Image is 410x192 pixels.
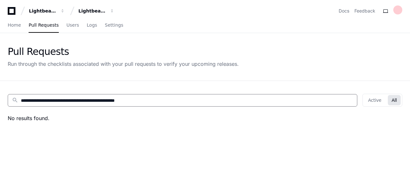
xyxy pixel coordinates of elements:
div: Pull Requests [8,46,239,57]
span: Pull Requests [29,23,58,27]
button: Lightbeam Health [26,5,67,17]
div: Lightbeam Health [29,8,57,14]
button: Lightbeam Health Solutions [76,5,117,17]
a: Logs [87,18,97,33]
a: Pull Requests [29,18,58,33]
span: Settings [105,23,123,27]
mat-icon: search [12,97,18,103]
div: Run through the checklists associated with your pull requests to verify your upcoming releases. [8,60,239,68]
span: Logs [87,23,97,27]
div: Lightbeam Health Solutions [78,8,106,14]
a: Home [8,18,21,33]
span: Home [8,23,21,27]
button: All [388,95,401,105]
button: Feedback [354,8,375,14]
a: Docs [339,8,349,14]
span: Users [67,23,79,27]
a: Settings [105,18,123,33]
a: Users [67,18,79,33]
h2: No results found. [8,114,402,122]
button: Active [364,95,385,105]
